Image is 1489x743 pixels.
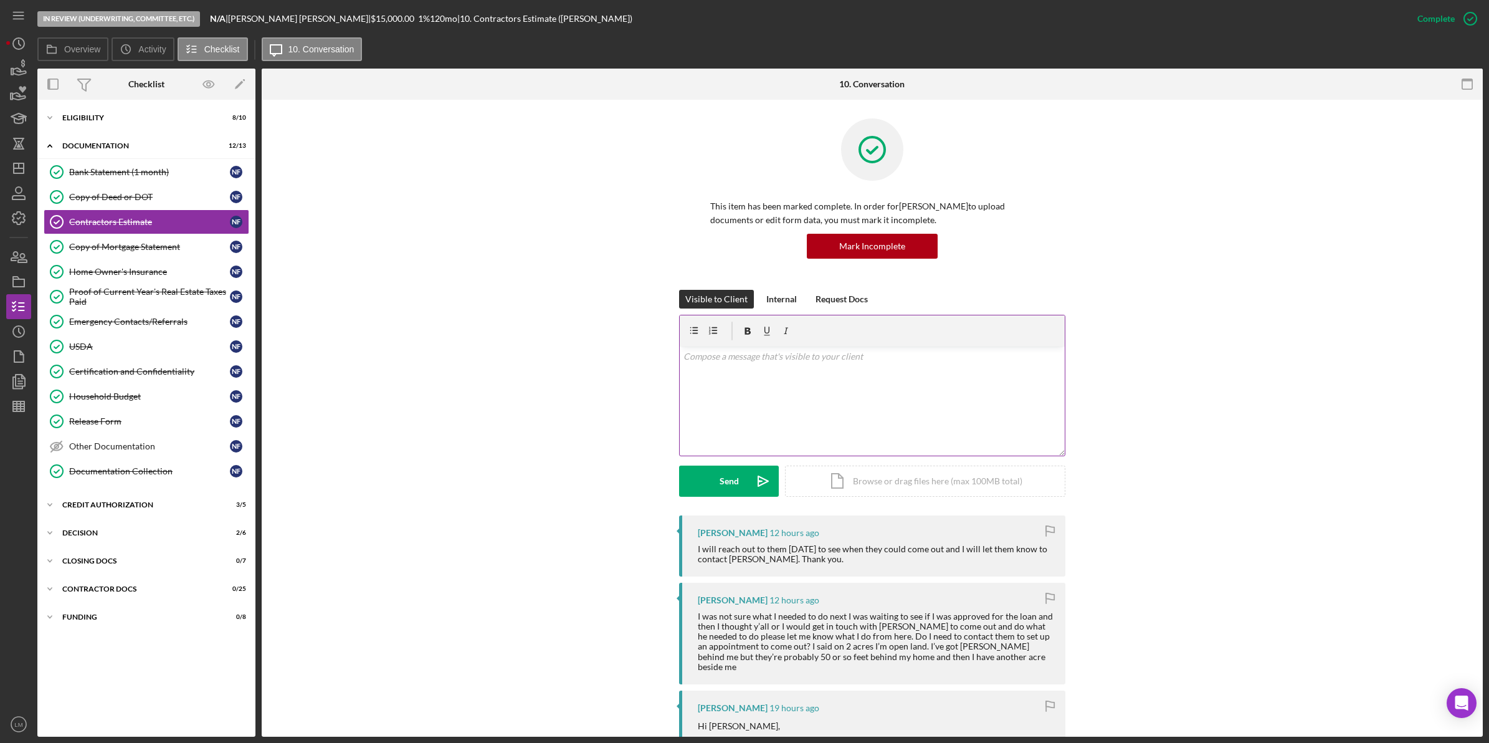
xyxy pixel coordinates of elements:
[69,192,230,202] div: Copy of Deed or DOT
[44,359,249,384] a: Certification and ConfidentialityNF
[224,114,246,122] div: 8 / 10
[37,11,200,27] div: In Review (Underwriting, Committee, Etc.)
[698,544,1053,564] div: I will reach out to them [DATE] to see when they could come out and I will let them know to conta...
[807,234,938,259] button: Mark Incomplete
[128,79,164,89] div: Checklist
[710,199,1034,228] p: This item has been marked complete. In order for [PERSON_NAME] to upload documents or edit form d...
[210,13,226,24] b: N/A
[224,585,246,593] div: 0 / 25
[809,290,874,309] button: Request Docs
[679,290,754,309] button: Visible to Client
[224,557,246,565] div: 0 / 7
[224,613,246,621] div: 0 / 8
[720,466,739,497] div: Send
[69,441,230,451] div: Other Documentation
[1405,6,1483,31] button: Complete
[62,529,215,537] div: Decision
[69,466,230,476] div: Documentation Collection
[816,290,868,309] div: Request Docs
[69,167,230,177] div: Bank Statement (1 month)
[37,37,108,61] button: Overview
[230,390,242,403] div: N F
[698,528,768,538] div: [PERSON_NAME]
[62,557,215,565] div: CLOSING DOCS
[204,44,240,54] label: Checklist
[44,185,249,209] a: Copy of Deed or DOTNF
[839,79,905,89] div: 10. Conversation
[769,703,819,713] time: 2025-08-19 17:44
[62,114,215,122] div: Eligibility
[62,613,215,621] div: Funding
[44,409,249,434] a: Release FormNF
[62,501,215,509] div: CREDIT AUTHORIZATION
[44,259,249,284] a: Home Owner's InsuranceNF
[44,334,249,359] a: USDANF
[769,595,819,605] time: 2025-08-20 01:27
[138,44,166,54] label: Activity
[230,216,242,228] div: N F
[698,719,1053,733] p: Hi [PERSON_NAME],
[228,14,371,24] div: [PERSON_NAME] [PERSON_NAME] |
[44,309,249,334] a: Emergency Contacts/ReferralsNF
[69,317,230,327] div: Emergency Contacts/Referrals
[69,287,230,307] div: Proof of Current Year's Real Estate Taxes Paid
[698,611,1053,672] div: I was not sure what I needed to do next I was waiting to see if I was approved for the loan and t...
[178,37,248,61] button: Checklist
[685,290,748,309] div: Visible to Client
[44,434,249,459] a: Other DocumentationNF
[760,290,803,309] button: Internal
[69,267,230,277] div: Home Owner's Insurance
[1417,6,1455,31] div: Complete
[1447,688,1477,718] div: Open Intercom Messenger
[44,384,249,409] a: Household BudgetNF
[430,14,457,24] div: 120 mo
[230,340,242,353] div: N F
[679,466,779,497] button: Send
[62,142,215,150] div: Documentation
[418,14,430,24] div: 1 %
[210,14,228,24] div: |
[230,415,242,428] div: N F
[698,703,768,713] div: [PERSON_NAME]
[6,712,31,737] button: LM
[62,585,215,593] div: Contractor Docs
[262,37,363,61] button: 10. Conversation
[230,365,242,378] div: N F
[224,142,246,150] div: 12 / 13
[64,44,100,54] label: Overview
[457,14,632,24] div: | 10. Contractors Estimate ([PERSON_NAME])
[224,501,246,509] div: 3 / 5
[14,721,22,728] text: LM
[371,14,418,24] div: $15,000.00
[224,529,246,537] div: 2 / 6
[69,416,230,426] div: Release Form
[44,284,249,309] a: Proof of Current Year's Real Estate Taxes PaidNF
[44,160,249,185] a: Bank Statement (1 month)NF
[230,191,242,203] div: N F
[230,315,242,328] div: N F
[769,528,819,538] time: 2025-08-20 01:28
[44,459,249,484] a: Documentation CollectionNF
[44,209,249,234] a: Contractors EstimateNF
[69,367,230,376] div: Certification and Confidentiality
[230,166,242,178] div: N F
[839,234,905,259] div: Mark Incomplete
[230,440,242,453] div: N F
[69,391,230,401] div: Household Budget
[230,465,242,477] div: N F
[230,266,242,278] div: N F
[288,44,354,54] label: 10. Conversation
[230,290,242,303] div: N F
[112,37,174,61] button: Activity
[69,242,230,252] div: Copy of Mortgage Statement
[766,290,797,309] div: Internal
[69,342,230,352] div: USDA
[69,217,230,227] div: Contractors Estimate
[44,234,249,259] a: Copy of Mortgage StatementNF
[698,595,768,605] div: [PERSON_NAME]
[230,241,242,253] div: N F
